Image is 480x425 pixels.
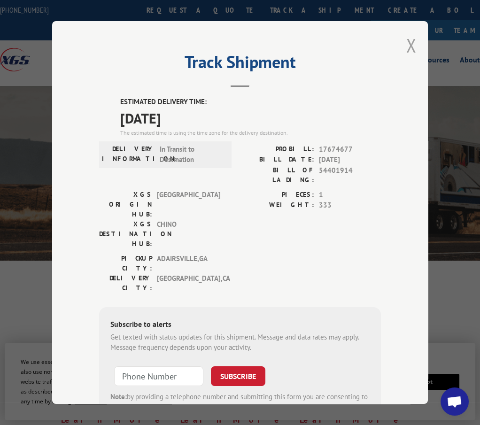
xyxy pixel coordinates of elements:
button: SUBSCRIBE [211,366,265,386]
span: 54401914 [319,165,381,185]
label: XGS DESTINATION HUB: [99,219,152,249]
label: DELIVERY CITY: [99,273,152,293]
label: XGS ORIGIN HUB: [99,190,152,219]
strong: Note: [110,392,127,401]
div: by providing a telephone number and submitting this form you are consenting to be contacted by SM... [110,392,370,424]
label: PROBILL: [240,144,314,155]
span: In Transit to Destination [160,144,223,165]
label: BILL OF LADING: [240,165,314,185]
span: CHINO [157,219,220,249]
div: Get texted with status updates for this shipment. Message and data rates may apply. Message frequ... [110,332,370,353]
span: [DATE] [319,155,381,165]
span: [DATE] [120,108,381,129]
label: DELIVERY INFORMATION: [102,144,155,165]
input: Phone Number [114,366,203,386]
div: The estimated time is using the time zone for the delivery destination. [120,129,381,137]
label: PIECES: [240,190,314,201]
span: 333 [319,200,381,211]
label: ESTIMATED DELIVERY TIME: [120,97,381,108]
label: WEIGHT: [240,200,314,211]
span: [GEOGRAPHIC_DATA] , CA [157,273,220,293]
label: PICKUP CITY: [99,254,152,273]
h2: Track Shipment [99,55,381,73]
div: Open chat [441,387,469,416]
button: Close modal [406,33,416,58]
label: BILL DATE: [240,155,314,165]
span: 17674677 [319,144,381,155]
span: [GEOGRAPHIC_DATA] [157,190,220,219]
span: 1 [319,190,381,201]
span: ADAIRSVILLE , GA [157,254,220,273]
div: Subscribe to alerts [110,318,370,332]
